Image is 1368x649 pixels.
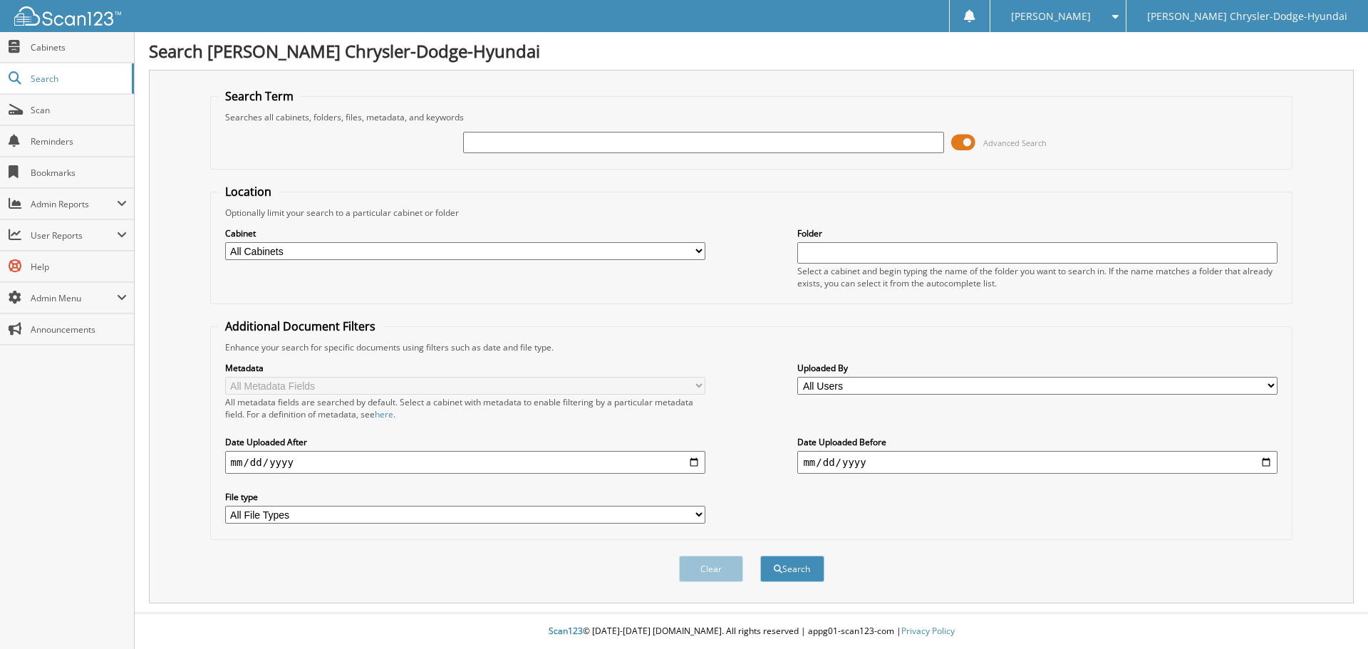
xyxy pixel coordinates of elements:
[983,137,1047,148] span: Advanced Search
[901,625,955,637] a: Privacy Policy
[149,39,1354,63] h1: Search [PERSON_NAME] Chrysler-Dodge-Hyundai
[218,341,1285,353] div: Enhance your search for specific documents using filters such as date and file type.
[549,625,583,637] span: Scan123
[225,436,705,448] label: Date Uploaded After
[1011,12,1091,21] span: [PERSON_NAME]
[225,451,705,474] input: start
[218,111,1285,123] div: Searches all cabinets, folders, files, metadata, and keywords
[14,6,121,26] img: scan123-logo-white.svg
[31,323,127,336] span: Announcements
[225,362,705,374] label: Metadata
[31,73,125,85] span: Search
[225,491,705,503] label: File type
[797,436,1278,448] label: Date Uploaded Before
[31,292,117,304] span: Admin Menu
[797,451,1278,474] input: end
[31,135,127,147] span: Reminders
[31,167,127,179] span: Bookmarks
[797,265,1278,289] div: Select a cabinet and begin typing the name of the folder you want to search in. If the name match...
[31,104,127,116] span: Scan
[218,184,279,199] legend: Location
[218,318,383,334] legend: Additional Document Filters
[679,556,743,582] button: Clear
[797,227,1278,239] label: Folder
[225,227,705,239] label: Cabinet
[218,88,301,104] legend: Search Term
[760,556,824,582] button: Search
[375,408,393,420] a: here
[31,261,127,273] span: Help
[31,41,127,53] span: Cabinets
[31,198,117,210] span: Admin Reports
[31,229,117,242] span: User Reports
[1147,12,1347,21] span: [PERSON_NAME] Chrysler-Dodge-Hyundai
[218,207,1285,219] div: Optionally limit your search to a particular cabinet or folder
[797,362,1278,374] label: Uploaded By
[225,396,705,420] div: All metadata fields are searched by default. Select a cabinet with metadata to enable filtering b...
[135,614,1368,649] div: © [DATE]-[DATE] [DOMAIN_NAME]. All rights reserved | appg01-scan123-com |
